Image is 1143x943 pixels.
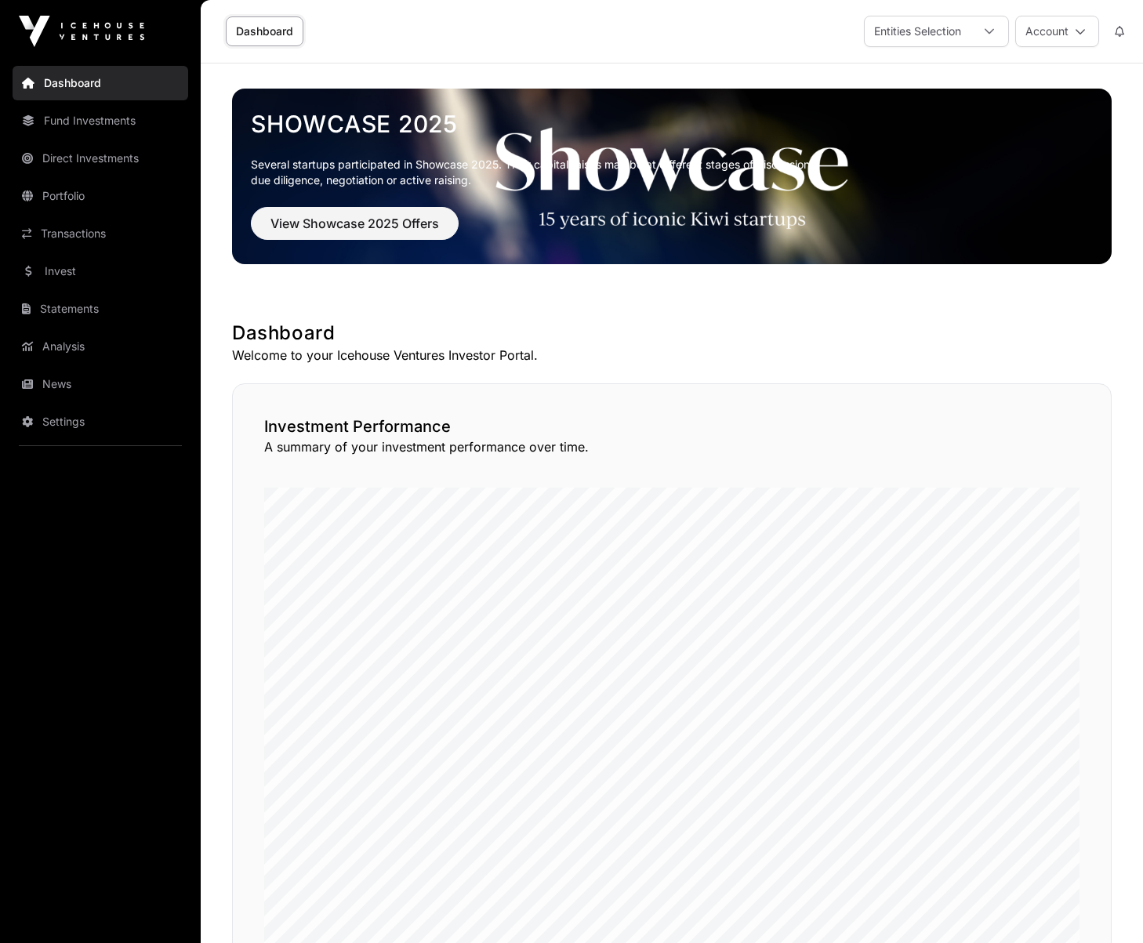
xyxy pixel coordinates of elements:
a: Analysis [13,329,188,364]
a: Portfolio [13,179,188,213]
p: Welcome to your Icehouse Ventures Investor Portal. [232,346,1112,365]
p: Several startups participated in Showcase 2025. Their capital raises may be at different stages o... [251,157,1093,188]
a: Settings [13,404,188,439]
a: News [13,367,188,401]
img: Icehouse Ventures Logo [19,16,144,47]
a: View Showcase 2025 Offers [251,223,459,238]
a: Showcase 2025 [251,110,1093,138]
div: Entities Selection [865,16,971,46]
a: Transactions [13,216,188,251]
span: View Showcase 2025 Offers [270,214,439,233]
h2: Investment Performance [264,415,1079,437]
a: Statements [13,292,188,326]
p: A summary of your investment performance over time. [264,437,1079,456]
a: Direct Investments [13,141,188,176]
a: Dashboard [226,16,303,46]
a: Dashboard [13,66,188,100]
iframe: Chat Widget [1065,868,1143,943]
button: View Showcase 2025 Offers [251,207,459,240]
h1: Dashboard [232,321,1112,346]
button: Account [1015,16,1099,47]
a: Invest [13,254,188,288]
img: Showcase 2025 [232,89,1112,264]
a: Fund Investments [13,103,188,138]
